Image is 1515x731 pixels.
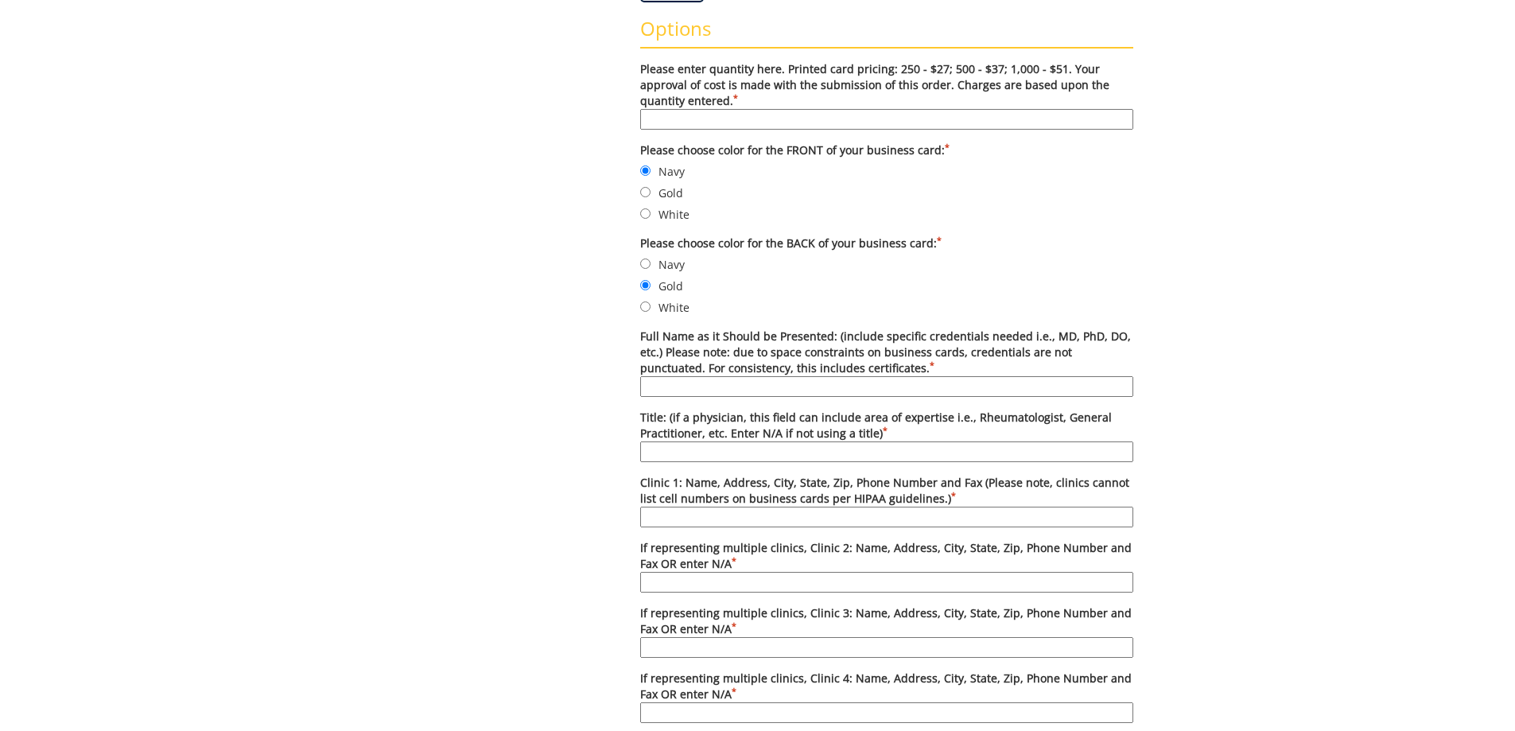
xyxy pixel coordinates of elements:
label: Clinic 1: Name, Address, City, State, Zip, Phone Number and Fax (Please note, clinics cannot list... [640,475,1133,527]
input: If representing multiple clinics, Clinic 2: Name, Address, City, State, Zip, Phone Number and Fax... [640,572,1133,593]
label: Navy [640,255,1133,273]
label: If representing multiple clinics, Clinic 3: Name, Address, City, State, Zip, Phone Number and Fax... [640,605,1133,658]
label: If representing multiple clinics, Clinic 4: Name, Address, City, State, Zip, Phone Number and Fax... [640,671,1133,723]
label: Please choose color for the FRONT of your business card: [640,142,1133,158]
input: Title: (if a physician, this field can include area of expertise i.e., Rheumatologist, General Pr... [640,441,1133,462]
label: White [640,298,1133,316]
input: Navy [640,259,651,269]
label: Full Name as it Should be Presented: (include specific credentials needed i.e., MD, PhD, DO, etc.... [640,329,1133,397]
input: Gold [640,187,651,197]
label: Gold [640,184,1133,201]
label: Gold [640,277,1133,294]
label: Title: (if a physician, this field can include area of expertise i.e., Rheumatologist, General Pr... [640,410,1133,462]
input: Full Name as it Should be Presented: (include specific credentials needed i.e., MD, PhD, DO, etc.... [640,376,1133,397]
input: Gold [640,280,651,290]
input: White [640,208,651,219]
label: Please enter quantity here. Printed card pricing: 250 - $27; 500 - $37; 1,000 - $51. Your approva... [640,61,1133,130]
input: Please enter quantity here. Printed card pricing: 250 - $27; 500 - $37; 1,000 - $51. Your approva... [640,109,1133,130]
label: Please choose color for the BACK of your business card: [640,235,1133,251]
input: If representing multiple clinics, Clinic 4: Name, Address, City, State, Zip, Phone Number and Fax... [640,702,1133,723]
h3: Options [640,18,1133,49]
label: White [640,205,1133,223]
input: Navy [640,165,651,176]
label: Navy [640,162,1133,180]
input: If representing multiple clinics, Clinic 3: Name, Address, City, State, Zip, Phone Number and Fax... [640,637,1133,658]
input: White [640,301,651,312]
input: Clinic 1: Name, Address, City, State, Zip, Phone Number and Fax (Please note, clinics cannot list... [640,507,1133,527]
label: If representing multiple clinics, Clinic 2: Name, Address, City, State, Zip, Phone Number and Fax... [640,540,1133,593]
